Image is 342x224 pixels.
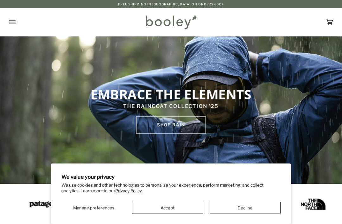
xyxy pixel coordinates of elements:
button: Accept [132,202,203,214]
p: We use cookies and other technologies to personalize your experience, perform marketing, and coll... [61,182,281,194]
p: THE RAINCOAT COLLECTION '25 [67,103,275,110]
p: EMBRACE THE ELEMENTS [67,86,275,103]
span: Manage preferences [73,205,114,210]
a: Privacy Policy. [115,188,142,193]
h2: We value your privacy [61,174,281,180]
img: Booley [143,13,199,31]
button: Open menu [9,8,28,36]
button: Decline [210,202,281,214]
p: Free Shipping in [GEOGRAPHIC_DATA] on Orders €50+ [118,2,224,7]
a: SHOP rain [136,116,206,134]
button: Manage preferences [61,202,126,214]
